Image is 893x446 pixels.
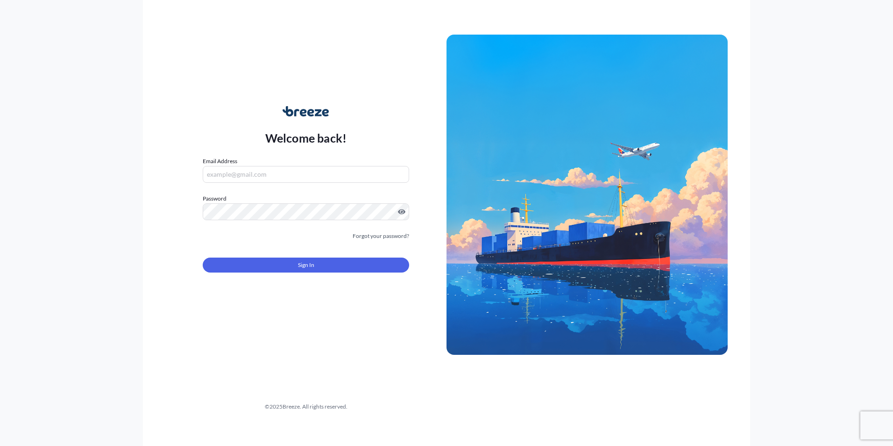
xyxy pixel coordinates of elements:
label: Email Address [203,157,237,166]
button: Show password [398,208,405,216]
span: Sign In [298,260,314,270]
label: Password [203,194,409,203]
input: example@gmail.com [203,166,409,183]
a: Forgot your password? [353,231,409,241]
img: Ship illustration [446,35,728,354]
button: Sign In [203,258,409,273]
div: © 2025 Breeze. All rights reserved. [165,402,446,411]
p: Welcome back! [265,130,347,145]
